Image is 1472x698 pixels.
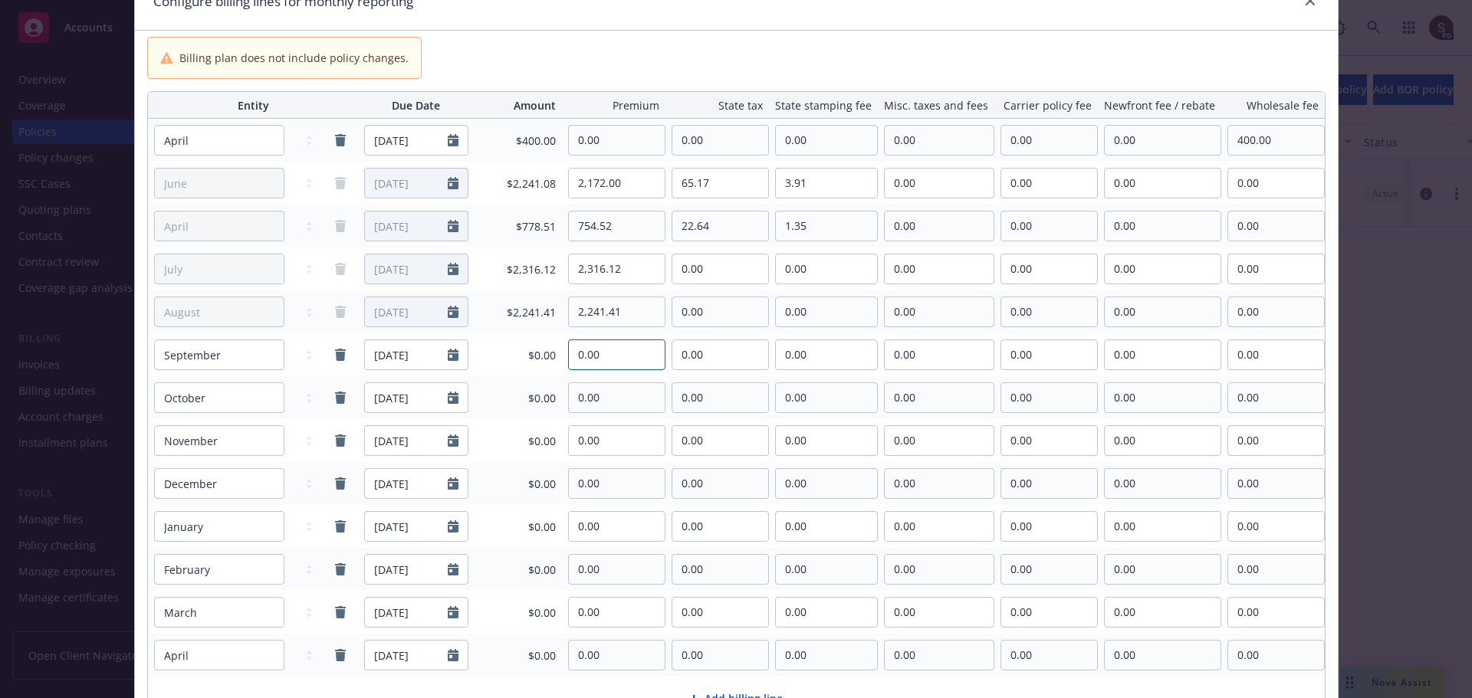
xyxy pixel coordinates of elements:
input: MM/DD/YYYY [365,169,448,198]
input: 0.00 [885,340,994,369]
input: 0.00 [672,469,768,498]
svg: Calendar [448,392,458,404]
input: 0.00 [1001,254,1097,283]
input: 0.00 [1001,598,1097,627]
input: 0.00 [672,555,768,584]
svg: Calendar [448,649,458,661]
input: 0.00 [776,126,877,155]
input: 0.00 [776,555,877,584]
input: 0.00 [885,211,994,241]
input: MM/DD/YYYY [365,383,448,412]
input: 0.00 [569,555,665,584]
input: 0.00 [672,126,768,155]
button: Calendar [448,563,458,575]
a: remove [331,303,350,321]
span: $0.00 [480,605,556,621]
input: MM/DD/YYYY [365,512,448,541]
svg: Calendar [448,134,458,146]
a: remove [331,603,350,621]
input: 0.00 [1001,426,1097,455]
a: remove [331,346,350,364]
input: 0.00 [569,383,665,412]
input: MM/DD/YYYY [365,126,448,155]
input: 0.00 [672,340,768,369]
a: remove [331,646,350,664]
input: MM/DD/YYYY [365,254,448,283]
span: Misc. taxes and fees [884,97,988,113]
input: 0.00 [672,211,768,241]
input: 0.00 [885,169,994,198]
input: MM/DD/YYYY [365,469,448,498]
input: MM/DD/YYYY [365,555,448,584]
span: Amount [480,97,556,113]
input: 0.00 [1001,383,1097,412]
input: 0.00 [885,126,994,155]
input: 0.00 [1001,512,1097,541]
svg: Calendar [448,606,458,618]
button: Calendar [448,177,458,189]
a: remove [331,388,350,407]
input: 0.00 [885,254,994,283]
svg: Calendar [448,520,458,533]
span: Billing plan does not include policy changes. [179,50,409,66]
input: 0.00 [672,426,768,455]
input: 0.00 [776,254,877,283]
svg: Calendar [448,263,458,275]
input: 0.00 [1001,169,1097,198]
span: Entity [154,97,353,113]
span: Premium [568,97,659,113]
input: 0.00 [569,426,665,455]
input: MM/DD/YYYY [365,598,448,627]
input: 0.00 [1001,126,1097,155]
a: remove [331,431,350,450]
input: 0.00 [776,340,877,369]
input: 0.00 [672,383,768,412]
input: 0.00 [569,297,665,326]
input: 0.00 [776,211,877,241]
input: 0.00 [776,383,877,412]
input: 0.00 [569,169,665,198]
input: 0.00 [885,641,994,670]
svg: Calendar [448,434,458,447]
input: 0.00 [885,426,994,455]
svg: Calendar [448,349,458,361]
input: 0.00 [672,512,768,541]
input: 0.00 [1001,297,1097,326]
span: $2,241.08 [480,175,556,192]
input: MM/DD/YYYY [365,297,448,326]
input: MM/DD/YYYY [365,641,448,670]
input: 0.00 [1001,469,1097,498]
span: remove [331,560,350,578]
input: 0.00 [885,297,994,326]
input: 0.00 [885,555,994,584]
span: $0.00 [480,347,556,363]
span: $2,241.41 [480,304,556,320]
a: remove [331,517,350,536]
a: remove [331,131,350,149]
span: Carrier policy fee [1001,97,1092,113]
input: 0.00 [885,383,994,412]
input: MM/DD/YYYY [365,426,448,455]
span: $0.00 [480,433,556,449]
input: 0.00 [776,512,877,541]
input: 0.00 [776,641,877,670]
input: 0.00 [672,254,768,283]
button: Calendar [448,306,458,318]
input: 0.00 [885,598,994,627]
input: MM/DD/YYYY [365,211,448,241]
input: 0.00 [1001,340,1097,369]
a: remove [331,474,350,493]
